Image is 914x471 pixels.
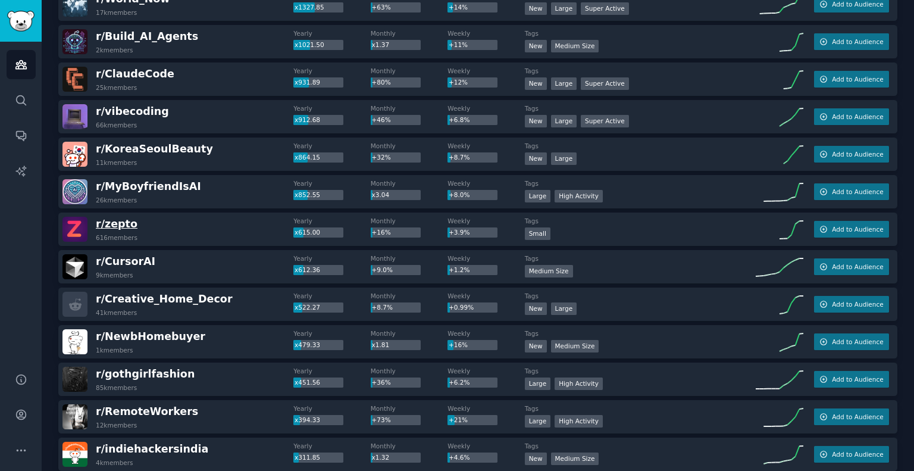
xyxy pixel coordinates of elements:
[372,266,393,273] span: +9.0%
[832,225,883,233] span: Add to Audience
[371,67,447,75] dt: Monthly
[295,116,320,123] span: x912.68
[7,11,35,32] img: GummySearch logo
[449,266,469,273] span: +1.2%
[551,77,577,90] div: Large
[62,367,87,392] img: gothgirlfashion
[372,41,390,48] span: x1.37
[96,293,233,305] span: r/ Creative_Home_Decor
[295,41,324,48] span: x1021.50
[525,227,550,240] div: Small
[581,77,629,90] div: Super Active
[96,105,169,117] span: r/ vibecoding
[555,415,603,428] div: High Activity
[372,229,391,236] span: +16%
[525,67,756,75] dt: Tags
[449,304,474,311] span: +0.99%
[832,113,883,121] span: Add to Audience
[371,442,447,450] dt: Monthly
[295,416,320,423] span: x394.33
[525,152,547,165] div: New
[371,104,447,113] dt: Monthly
[814,221,889,238] button: Add to Audience
[832,263,883,271] span: Add to Audience
[293,104,370,113] dt: Yearly
[449,4,468,11] span: +14%
[525,2,547,15] div: New
[581,115,629,127] div: Super Active
[96,406,198,417] span: r/ RemoteWorkers
[62,29,87,54] img: Build_AI_Agents
[295,229,320,236] span: x615.00
[449,341,468,348] span: +16%
[371,217,447,225] dt: Monthly
[447,367,524,375] dt: Weekly
[551,115,577,127] div: Large
[814,33,889,50] button: Add to Audience
[371,404,447,413] dt: Monthly
[96,83,137,92] div: 25k members
[96,196,137,204] div: 26k members
[551,2,577,15] div: Large
[581,2,629,15] div: Super Active
[449,154,469,161] span: +8.7%
[832,338,883,346] span: Add to Audience
[96,308,137,317] div: 41k members
[447,29,524,38] dt: Weekly
[295,191,320,198] span: x852.55
[832,413,883,421] span: Add to Audience
[814,333,889,350] button: Add to Audience
[295,79,320,86] span: x931.89
[447,104,524,113] dt: Weekly
[293,404,370,413] dt: Yearly
[371,329,447,338] dt: Monthly
[96,233,137,242] div: 616 members
[832,300,883,308] span: Add to Audience
[295,4,324,11] span: x1327.85
[555,190,603,202] div: High Activity
[449,229,469,236] span: +3.9%
[525,217,756,225] dt: Tags
[814,183,889,200] button: Add to Audience
[525,415,551,428] div: Large
[525,254,756,263] dt: Tags
[447,179,524,188] dt: Weekly
[96,346,133,354] div: 1k members
[449,116,469,123] span: +6.8%
[447,67,524,75] dt: Weekly
[525,292,756,300] dt: Tags
[449,454,469,461] span: +4.6%
[814,108,889,125] button: Add to Audience
[295,304,320,311] span: x522.27
[525,142,756,150] dt: Tags
[525,40,547,52] div: New
[295,341,320,348] span: x479.33
[814,371,889,388] button: Add to Audience
[814,258,889,275] button: Add to Audience
[96,458,133,467] div: 4k members
[293,142,370,150] dt: Yearly
[832,375,883,383] span: Add to Audience
[449,79,468,86] span: +12%
[96,271,133,279] div: 9k members
[295,379,320,386] span: x451.56
[525,340,547,353] div: New
[555,378,603,390] div: High Activity
[447,142,524,150] dt: Weekly
[293,217,370,225] dt: Yearly
[447,292,524,300] dt: Weekly
[96,421,137,429] div: 12k members
[447,329,524,338] dt: Weekly
[293,442,370,450] dt: Yearly
[96,143,213,155] span: r/ KoreaSeoulBeauty
[525,104,756,113] dt: Tags
[525,190,551,202] div: Large
[372,341,390,348] span: x1.81
[295,454,320,461] span: x311.85
[96,68,174,80] span: r/ ClaudeCode
[372,79,391,86] span: +80%
[372,379,391,386] span: +36%
[551,40,599,52] div: Medium Size
[295,266,320,273] span: x612.36
[447,254,524,263] dt: Weekly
